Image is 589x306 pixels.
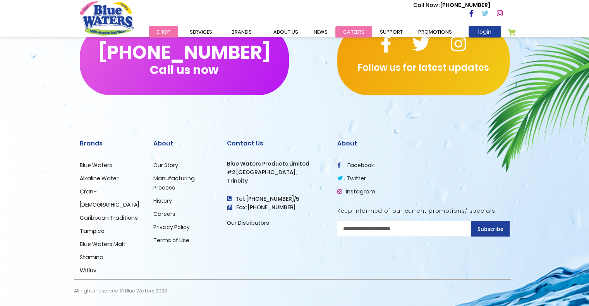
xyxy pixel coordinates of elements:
[471,221,510,236] button: Subscribe
[80,214,138,222] a: Caribbean Traditions
[227,196,326,202] h4: Tel: [PHONE_NUMBER]/5
[80,161,112,169] a: Blue Waters
[156,28,170,36] span: Shop
[337,161,374,169] a: facebook
[153,223,190,231] a: Privacy Policy
[227,204,326,211] h3: Fax: [PHONE_NUMBER]
[153,161,178,169] a: Our Story
[337,188,375,195] a: Instagram
[80,240,125,248] a: Blue Waters Malt
[153,236,189,244] a: Terms of Use
[80,1,134,35] a: store logo
[227,161,326,167] h3: Blue Waters Products Limited
[477,225,503,232] span: Subscribe
[80,267,96,274] a: Witluv
[266,26,306,38] a: about us
[80,227,105,235] a: Tampico
[413,1,490,9] p: [PHONE_NUMBER]
[153,197,172,205] a: History
[227,140,326,147] h2: Contact Us
[80,140,142,147] h2: Brands
[153,210,175,218] a: Careers
[153,140,215,147] h2: About
[74,280,167,302] p: All rights reserved © Blue Waters 2020
[80,188,97,195] a: Cran+
[469,26,501,38] a: login
[190,28,212,36] span: Services
[227,169,326,176] h3: #2 [GEOGRAPHIC_DATA],
[232,28,252,36] span: Brands
[227,219,269,227] a: Our Distributors
[337,61,510,75] p: Follow us for latest updates
[80,201,139,209] a: [DEMOGRAPHIC_DATA]
[335,26,372,38] a: careers
[410,26,460,38] a: Promotions
[227,178,326,184] h3: Trincity
[150,68,218,72] span: Call us now
[153,174,195,191] a: Manufacturing Process
[337,140,510,147] h2: About
[413,1,440,9] span: Call Now :
[80,26,289,95] button: [PHONE_NUMBER]Call us now
[306,26,335,38] a: News
[80,174,118,182] a: Alkaline Water
[337,208,510,214] h5: Keep informed of our current promotions/ specials
[337,174,366,182] a: twitter
[80,253,103,261] a: Stamina
[372,26,410,38] a: support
